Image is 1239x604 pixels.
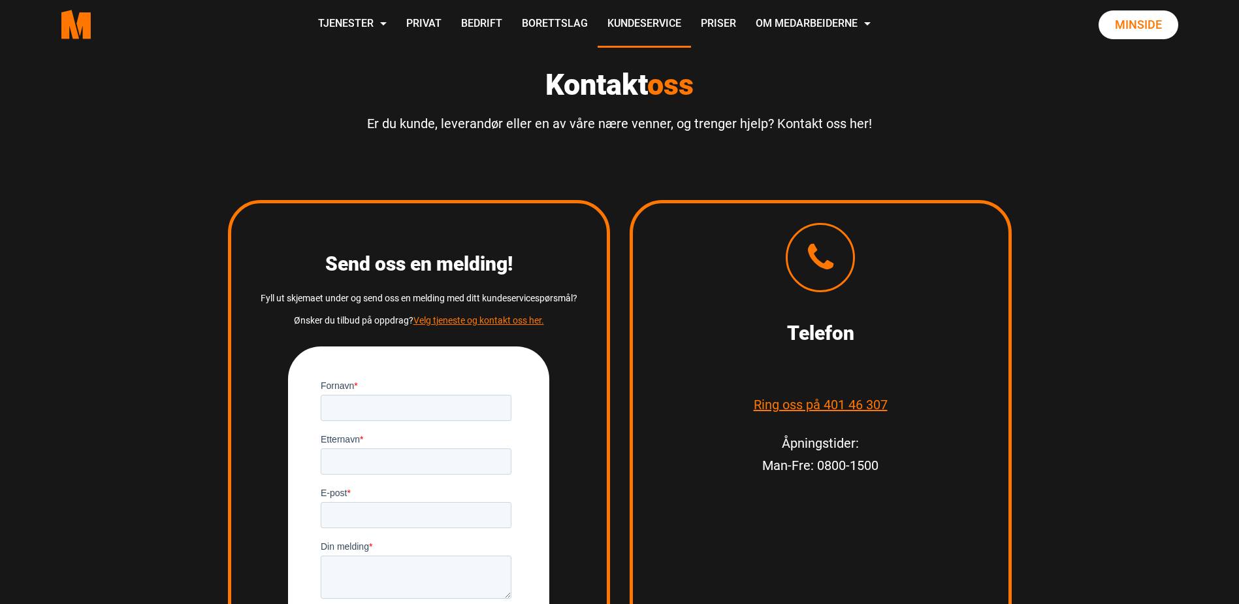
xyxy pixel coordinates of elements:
[1099,10,1178,39] a: Minside
[451,1,512,48] a: Bedrift
[652,432,989,477] p: Åpningstider: Man-Fre: 0800-1500
[413,315,544,326] a: Velg tjeneste og kontakt oss her.
[647,67,694,102] span: oss
[16,236,182,258] p: Jeg samtykker til Medarbeiderne AS sine vilkår for personvern og tjenester.
[746,1,880,48] a: Om Medarbeiderne
[396,1,451,48] a: Privat
[691,1,746,48] a: Priser
[308,1,396,48] a: Tjenester
[3,237,12,246] input: Jeg samtykker til Medarbeiderne AS sine vilkår for personvern og tjenester.
[228,67,1012,103] h2: Kontakt
[251,252,587,276] h3: Send oss en melding!
[754,397,888,412] a: Ring oss på 401 46 307
[652,322,989,345] h3: Telefon
[512,1,598,48] a: Borettslag
[598,1,691,48] a: Kundeservice
[261,293,577,326] span: Fyll ut skjemaet under og send oss en melding med ditt kundeservicespørsmål? Ønsker du tilbud på ...
[228,112,1012,135] p: Er du kunde, leverandør eller en av våre nære venner, og trenger hjelp? Kontakt oss her!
